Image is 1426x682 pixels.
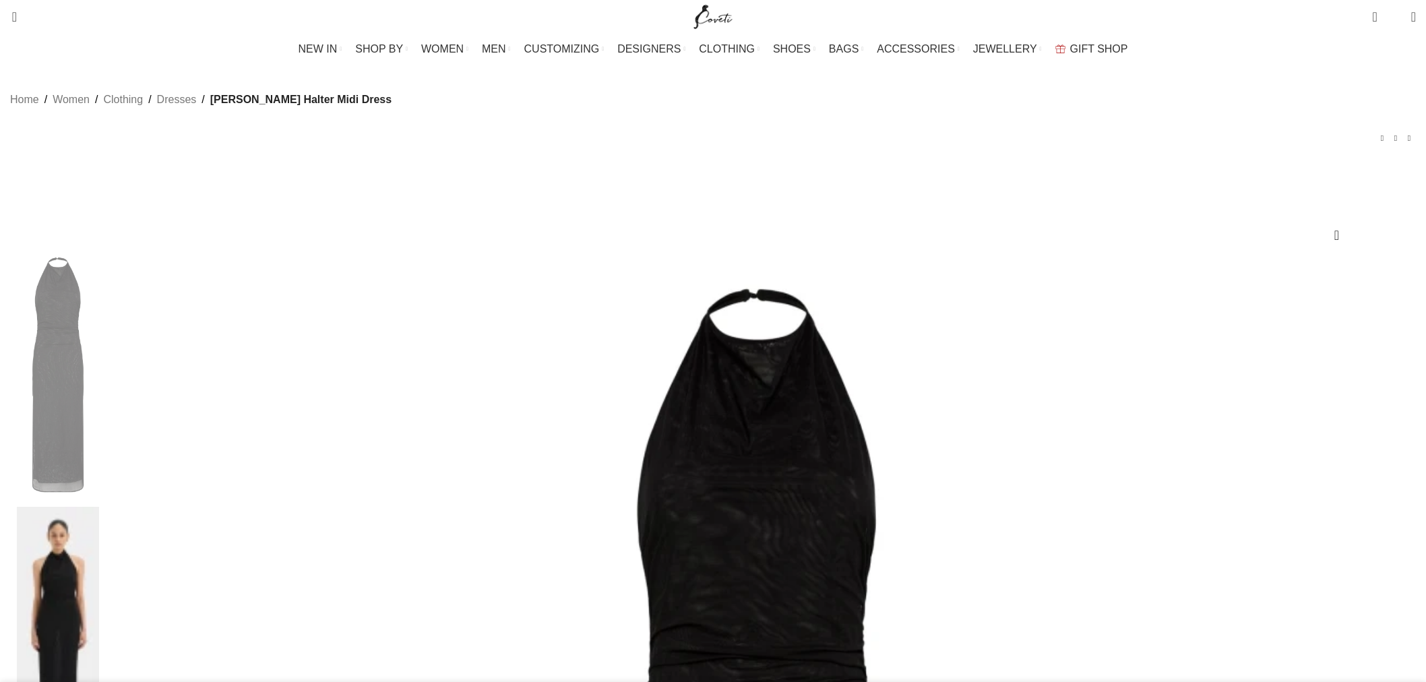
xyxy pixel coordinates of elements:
[10,91,392,108] nav: Breadcrumb
[829,36,863,63] a: BAGS
[829,42,859,55] span: BAGS
[421,36,468,63] a: WOMEN
[355,42,403,55] span: SHOP BY
[1055,36,1128,63] a: GIFT SHOP
[1365,3,1384,30] a: 0
[699,36,759,63] a: CLOTHING
[482,36,510,63] a: MEN
[3,36,1423,63] div: Main navigation
[773,36,815,63] a: SHOES
[973,42,1037,55] span: JEWELLERY
[773,42,811,55] span: SHOES
[1402,131,1416,145] a: Next product
[617,36,685,63] a: DESIGNERS
[691,10,736,22] a: Site logo
[10,91,39,108] a: Home
[103,91,143,108] a: Clothing
[1070,42,1128,55] span: GIFT SHOP
[3,3,17,30] a: Search
[877,42,955,55] span: ACCESSORIES
[210,91,392,108] span: [PERSON_NAME] Halter Midi Dress
[1375,131,1389,145] a: Previous product
[973,36,1042,63] a: JEWELLERY
[421,42,464,55] span: WOMEN
[17,250,99,500] img: sir the label red dress
[524,42,600,55] span: CUSTOMIZING
[482,42,506,55] span: MEN
[1388,3,1401,30] div: My Wishlist
[355,36,408,63] a: SHOP BY
[53,91,90,108] a: Women
[157,91,197,108] a: Dresses
[299,36,342,63] a: NEW IN
[299,42,338,55] span: NEW IN
[617,42,681,55] span: DESIGNERS
[1390,13,1400,24] span: 0
[1373,7,1384,17] span: 0
[877,36,960,63] a: ACCESSORIES
[524,36,604,63] a: CUSTOMIZING
[1055,44,1065,53] img: GiftBag
[699,42,755,55] span: CLOTHING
